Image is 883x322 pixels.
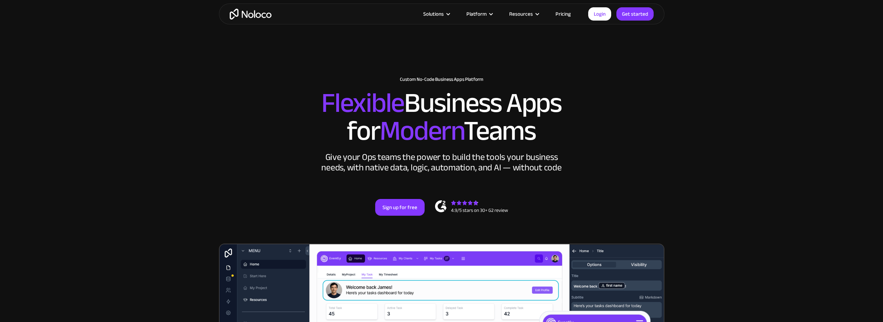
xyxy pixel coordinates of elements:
div: Resources [509,9,533,18]
div: Give your Ops teams the power to build the tools your business needs, with native data, logic, au... [320,152,563,173]
a: home [230,9,271,20]
div: Solutions [423,9,444,18]
div: Platform [458,9,500,18]
h1: Custom No-Code Business Apps Platform [226,77,657,82]
span: Modern [380,105,464,157]
div: Solutions [415,9,458,18]
a: Login [588,7,611,21]
div: Platform [466,9,487,18]
span: Flexible [321,77,404,129]
h2: Business Apps for Teams [226,89,657,145]
a: Sign up for free [375,199,425,216]
a: Pricing [547,9,580,18]
a: Get started [616,7,654,21]
div: Resources [500,9,547,18]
